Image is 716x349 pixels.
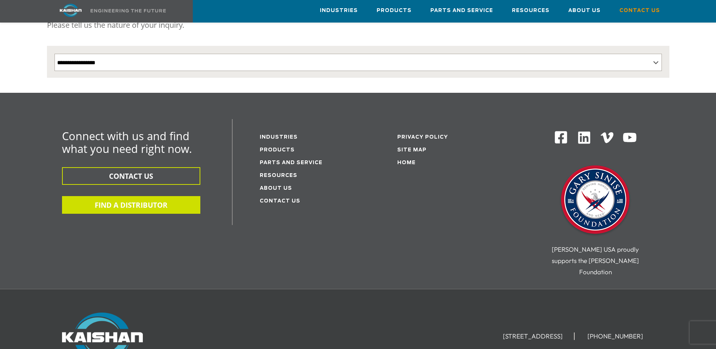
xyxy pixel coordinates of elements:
[260,135,298,140] a: Industries
[91,9,166,12] img: Engineering the future
[42,4,99,17] img: kaishan logo
[622,130,637,145] img: Youtube
[619,6,660,15] span: Contact Us
[619,0,660,21] a: Contact Us
[260,199,300,204] a: Contact Us
[260,173,297,178] a: Resources
[576,332,654,340] li: [PHONE_NUMBER]
[260,148,295,153] a: Products
[568,0,601,21] a: About Us
[377,0,412,21] a: Products
[568,6,601,15] span: About Us
[492,332,575,340] li: [STREET_ADDRESS]
[577,130,592,145] img: Linkedin
[260,160,322,165] a: Parts and service
[47,18,669,33] p: Please tell us the nature of your inquiry.
[554,130,568,144] img: Facebook
[512,6,549,15] span: Resources
[397,135,448,140] a: Privacy Policy
[320,6,358,15] span: Industries
[558,163,633,238] img: Gary Sinise Foundation
[430,6,493,15] span: Parts and Service
[377,6,412,15] span: Products
[62,128,192,156] span: Connect with us and find what you need right now.
[601,132,613,143] img: Vimeo
[397,148,427,153] a: Site Map
[397,160,416,165] a: Home
[512,0,549,21] a: Resources
[552,245,639,276] span: [PERSON_NAME] USA proudly supports the [PERSON_NAME] Foundation
[260,186,292,191] a: About Us
[320,0,358,21] a: Industries
[430,0,493,21] a: Parts and Service
[62,196,200,214] button: FIND A DISTRIBUTOR
[62,167,200,185] button: CONTACT US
